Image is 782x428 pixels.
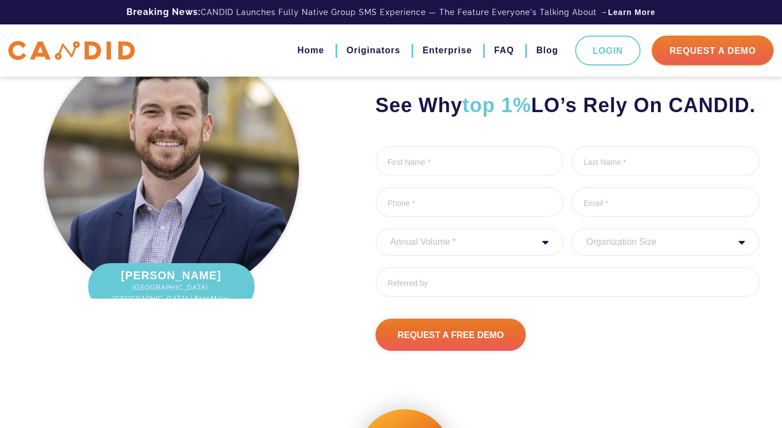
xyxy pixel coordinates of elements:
[126,7,201,17] b: Breaking News:
[463,94,531,117] span: top 1%
[375,267,760,297] input: Referred by
[375,319,526,351] input: Request A Free Demo
[88,263,255,310] div: [PERSON_NAME]
[375,146,564,176] input: First Name *
[375,93,760,118] h2: See Why LO’s Rely On CANDID.
[347,41,400,60] a: Originators
[423,41,472,60] a: Enterprise
[575,36,641,66] a: Login
[297,41,324,60] a: Home
[8,41,135,61] img: CANDID APP
[571,146,760,176] input: Last Name *
[536,41,558,60] a: Blog
[608,7,655,18] a: Learn More
[375,187,564,217] input: Phone *
[99,282,243,304] span: [GEOGRAPHIC_DATA], [GEOGRAPHIC_DATA] | $125M/yr.
[652,36,774,66] a: Request A Demo
[571,187,760,217] input: Email *
[44,43,299,298] img: Kevin OLaughlin
[494,41,514,60] a: FAQ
